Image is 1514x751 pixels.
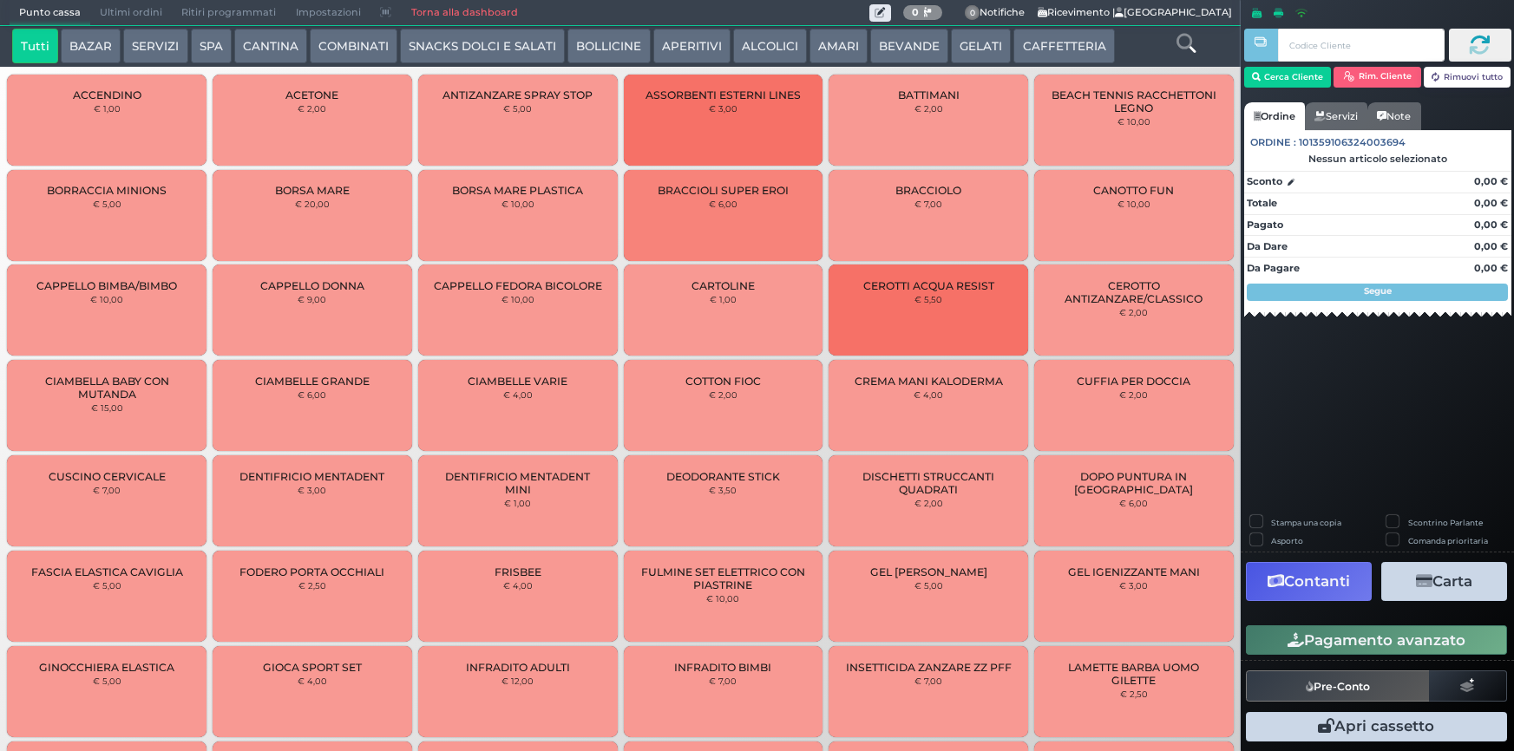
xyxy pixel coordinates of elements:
[709,199,737,209] small: € 6,00
[400,29,565,63] button: SNACKS DOLCI E SALATI
[1049,88,1219,114] span: BEACH TENNIS RACCHETTONI LEGNO
[870,29,948,63] button: BEVANDE
[501,199,534,209] small: € 10,00
[1474,240,1508,252] strong: 0,00 €
[260,279,364,292] span: CAPPELLO DONNA
[809,29,868,63] button: AMARI
[94,103,121,114] small: € 1,00
[10,1,90,25] span: Punto cassa
[1068,565,1200,578] span: GEL IGENIZZANTE MANI
[567,29,650,63] button: BOLLICINE
[1381,562,1507,601] button: Carta
[914,103,943,114] small: € 2,00
[1013,29,1114,63] button: CAFFETTERIA
[47,184,167,197] span: BORRACCIA MINIONS
[49,470,166,483] span: CUSCINO CERVICALE
[239,470,384,483] span: DENTIFRICIO MENTADENT
[73,88,141,101] span: ACCENDINO
[298,389,326,400] small: € 6,00
[898,88,960,101] span: BATTIMANI
[93,199,121,209] small: € 5,00
[1247,174,1282,189] strong: Sconto
[710,294,737,304] small: € 1,00
[172,1,285,25] span: Ritiri programmati
[495,565,541,578] span: FRISBEE
[1334,67,1421,88] button: Rim. Cliente
[733,29,807,63] button: ALCOLICI
[1244,153,1511,165] div: Nessun articolo selezionato
[91,402,123,413] small: € 15,00
[503,580,533,591] small: € 4,00
[1246,562,1372,601] button: Contanti
[93,676,121,686] small: € 5,00
[1049,470,1219,496] span: DOPO PUNTURA IN [GEOGRAPHIC_DATA]
[895,184,961,197] span: BRACCIOLO
[843,470,1013,496] span: DISCHETTI STRUCCANTI QUADRATI
[434,279,602,292] span: CAPPELLO FEDORA BICOLORE
[90,294,123,304] small: € 10,00
[1117,199,1150,209] small: € 10,00
[1246,670,1430,702] button: Pre-Conto
[1474,219,1508,231] strong: 0,00 €
[1408,517,1483,528] label: Scontrino Parlante
[914,580,943,591] small: € 5,00
[685,375,761,388] span: COTTON FIOC
[263,661,362,674] span: GIOCA SPORT SET
[951,29,1011,63] button: GELATI
[863,279,994,292] span: CEROTTI ACQUA RESIST
[1120,689,1148,699] small: € 2,50
[298,103,326,114] small: € 2,00
[1474,197,1508,209] strong: 0,00 €
[965,5,980,21] span: 0
[298,294,326,304] small: € 9,00
[275,184,350,197] span: BORSA MARE
[709,676,737,686] small: € 7,00
[295,199,330,209] small: € 20,00
[1093,184,1174,197] span: CANOTTO FUN
[234,29,307,63] button: CANTINA
[1305,102,1367,130] a: Servizi
[855,375,1003,388] span: CREMA MANI KALODERMA
[12,29,58,63] button: Tutti
[298,485,326,495] small: € 3,00
[255,375,370,388] span: CIAMBELLE GRANDE
[691,279,755,292] span: CARTOLINE
[466,661,570,674] span: INFRADITO ADULTI
[36,279,177,292] span: CAPPELLO BIMBA/BIMBO
[1049,661,1219,687] span: LAMETTE BARBA UOMO GILETTE
[39,661,174,674] span: GINOCCHIERA ELASTICA
[914,676,942,686] small: € 7,00
[1250,135,1296,150] span: Ordine :
[1119,580,1148,591] small: € 3,00
[666,470,780,483] span: DEODORANTE STICK
[914,498,943,508] small: € 2,00
[709,389,737,400] small: € 2,00
[914,199,942,209] small: € 7,00
[61,29,121,63] button: BAZAR
[298,580,326,591] small: € 2,50
[501,294,534,304] small: € 10,00
[90,1,172,25] span: Ultimi ordini
[1244,67,1332,88] button: Cerca Cliente
[503,103,532,114] small: € 5,00
[1364,285,1392,297] strong: Segue
[310,29,397,63] button: COMBINATI
[285,88,338,101] span: ACETONE
[709,103,737,114] small: € 3,00
[22,375,192,401] span: CIAMBELLA BABY CON MUTANDA
[674,661,771,674] span: INFRADITO BIMBI
[1271,535,1303,546] label: Asporto
[93,580,121,591] small: € 5,00
[1278,29,1444,62] input: Codice Cliente
[1246,712,1507,741] button: Apri cassetto
[1244,102,1305,130] a: Ordine
[31,565,183,578] span: FASCIA ELASTICA CAVIGLIA
[1247,262,1300,274] strong: Da Pagare
[709,485,737,495] small: € 3,50
[298,676,327,686] small: € 4,00
[501,676,534,686] small: € 12,00
[1247,219,1283,231] strong: Pagato
[504,498,531,508] small: € 1,00
[1474,262,1508,274] strong: 0,00 €
[1246,625,1507,655] button: Pagamento avanzato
